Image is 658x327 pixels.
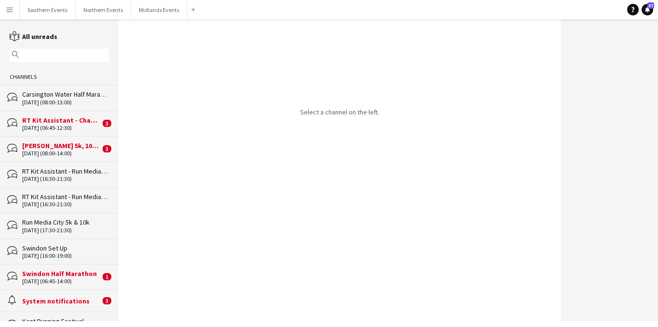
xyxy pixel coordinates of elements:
span: 3 [103,120,111,127]
div: [DATE] (06:45-12:30) [22,125,100,131]
a: 37 [642,4,653,15]
div: RT Kit Assistant - Run Media City Relay [22,192,109,201]
div: Run Media City 5k & 10k [22,218,109,226]
div: Swindon Set Up [22,244,109,252]
div: RT Kit Assistant - Run Media City 5k & 10k [22,167,109,176]
button: Southern Events [20,0,76,19]
div: [DATE] (06:45-14:00) [22,278,100,285]
div: Swindon Half Marathon [22,269,100,278]
span: 3 [103,145,111,152]
div: Kent Running Festival [22,317,109,326]
button: Northern Events [76,0,131,19]
div: Carsington Water Half Marathon & 10km [22,90,109,99]
div: [PERSON_NAME] 5k, 10k & HM [22,141,100,150]
p: Select a channel on the left. [300,108,379,116]
a: All unreads [10,32,57,41]
div: System notifications [22,297,100,305]
button: Midlands Events [131,0,187,19]
span: 1 [103,273,111,280]
div: [DATE] (16:30-21:30) [22,176,109,182]
div: [DATE] (16:30-21:30) [22,201,109,208]
div: RT Kit Assistant - Chariots of Fire [22,116,100,125]
div: [DATE] (16:00-19:00) [22,252,109,259]
span: 37 [647,2,654,9]
div: [DATE] (17:30-21:30) [22,227,109,234]
div: [DATE] (08:00-14:00) [22,150,100,157]
span: 3 [103,297,111,304]
div: [DATE] (08:00-13:00) [22,99,109,106]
